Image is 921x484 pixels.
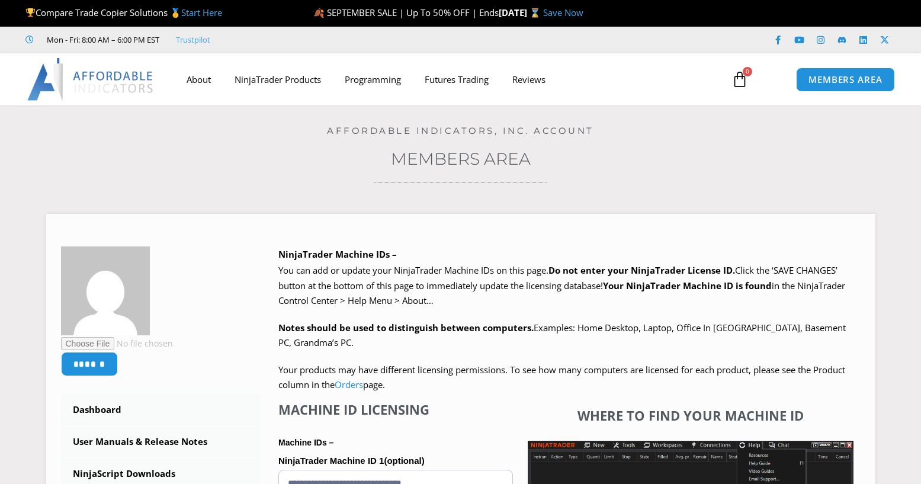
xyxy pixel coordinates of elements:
a: NinjaTrader Products [223,66,333,93]
a: Programming [333,66,413,93]
span: 🍂 SEPTEMBER SALE | Up To 50% OFF | Ends [313,7,499,18]
span: Click the ‘SAVE CHANGES’ button at the bottom of this page to immediately update the licensing da... [278,264,845,306]
strong: Notes should be used to distinguish between computers. [278,322,534,334]
a: 0 [714,62,766,97]
a: Trustpilot [176,33,210,47]
b: Do not enter your NinjaTrader License ID. [548,264,735,276]
span: MEMBERS AREA [808,75,883,84]
a: Affordable Indicators, Inc. Account [327,125,594,136]
span: Your products may have different licensing permissions. To see how many computers are licensed fo... [278,364,845,391]
img: LogoAI | Affordable Indicators – NinjaTrader [27,58,155,101]
span: (optional) [384,456,424,466]
span: 0 [743,67,752,76]
strong: Machine IDs – [278,438,333,447]
span: Compare Trade Copier Solutions 🥇 [25,7,222,18]
a: MEMBERS AREA [796,68,895,92]
h4: Where to find your Machine ID [528,408,853,423]
a: Dashboard [61,395,261,425]
strong: [DATE] ⌛ [499,7,543,18]
span: Mon - Fri: 8:00 AM – 6:00 PM EST [44,33,159,47]
a: User Manuals & Release Notes [61,427,261,457]
a: Members Area [391,149,531,169]
a: Futures Trading [413,66,500,93]
span: Examples: Home Desktop, Laptop, Office In [GEOGRAPHIC_DATA], Basement PC, Grandma’s PC. [278,322,846,349]
img: 5ca4252bbf87fbb451b2b2cdf0638026093175817a4ebcd803b7ab6da011babf [61,246,150,335]
img: 🏆 [26,8,35,17]
h4: Machine ID Licensing [278,402,513,417]
span: You can add or update your NinjaTrader Machine IDs on this page. [278,264,548,276]
a: Orders [335,379,363,390]
label: NinjaTrader Machine ID 1 [278,452,513,470]
b: NinjaTrader Machine IDs – [278,248,397,260]
strong: Your NinjaTrader Machine ID is found [603,280,772,291]
a: About [175,66,223,93]
a: Start Here [181,7,222,18]
nav: Menu [175,66,718,93]
a: Reviews [500,66,557,93]
a: Save Now [543,7,583,18]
